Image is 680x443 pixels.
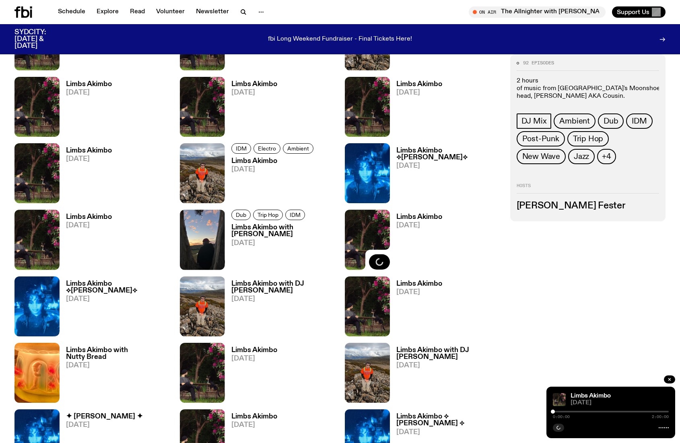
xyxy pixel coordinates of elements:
img: Jackson sits at an outdoor table, legs crossed and gazing at a black and brown dog also sitting a... [345,276,390,336]
a: Limbs Akimbo with [PERSON_NAME][DATE] [225,224,336,270]
img: Jackson sits at an outdoor table, legs crossed and gazing at a black and brown dog also sitting a... [553,393,566,406]
a: Volunteer [151,6,190,18]
span: [DATE] [66,362,170,369]
a: Dub [598,113,624,129]
span: IDM [236,145,247,151]
h3: Limbs Akimbo [231,413,277,420]
img: Jackson sits at an outdoor table, legs crossed and gazing at a black and brown dog also sitting a... [14,210,60,270]
a: Ambient [283,143,313,154]
img: A blonde woman wearing a black hoodie and red cap sitting in a tree, looking out at a sunset over... [180,210,225,270]
span: IDM [290,212,301,218]
span: Dub [236,212,246,218]
h3: Limbs Akimbo [66,147,112,154]
img: Jackson sits at an outdoor table, legs crossed and gazing at a black and brown dog also sitting a... [180,343,225,403]
p: 2 hours of music from [GEOGRAPHIC_DATA]'s Moonshoe Label head, [PERSON_NAME] AKA Cousin. [517,77,659,101]
span: Trip Hop [258,212,278,218]
a: Jazz [568,149,595,164]
h3: [PERSON_NAME] Fester [517,202,659,210]
a: Newsletter [191,6,234,18]
h3: Limbs Akimbo [396,214,442,220]
a: Read [125,6,150,18]
a: Post-Punk [517,131,565,146]
span: [DATE] [231,166,316,173]
span: Ambient [287,145,309,151]
h3: Limbs Akimbo with DJ [PERSON_NAME] [396,347,501,361]
img: Jackson sits at an outdoor table, legs crossed and gazing at a black and brown dog also sitting a... [14,77,60,137]
span: New Wave [522,152,560,161]
a: Trip Hop [567,131,609,146]
h3: Limbs Akimbo [396,81,442,88]
a: Schedule [53,6,90,18]
h2: Hosts [517,183,659,193]
h3: Limbs Akimbo with Nutty Bread [66,347,170,361]
span: 92 episodes [523,61,554,65]
span: [DATE] [231,89,277,96]
span: Trip Hop [573,134,603,143]
h3: Limbs Akimbo ⟡ [PERSON_NAME] ⟡ [396,413,501,427]
a: Electro [253,143,280,154]
span: [DATE] [66,89,112,96]
span: Electro [258,145,276,151]
span: Jazz [574,152,589,161]
a: Limbs Akimbo ⟡[PERSON_NAME]⟡[DATE] [390,147,501,203]
h3: Limbs Akimbo with [PERSON_NAME] [231,224,336,238]
span: DJ Mix [521,117,547,126]
a: Limbs Akimbo[DATE] [390,280,442,336]
h3: Limbs Akimbo ⟡[PERSON_NAME]⟡ [66,280,170,294]
span: Post-Punk [522,134,559,143]
span: [DATE] [66,222,112,229]
h3: ✦ [PERSON_NAME] ✦ [66,413,143,420]
a: Ambient [554,113,596,129]
a: Limbs Akimbo with DJ [PERSON_NAME][DATE] [225,280,336,336]
img: Jackson sits at an outdoor table, legs crossed and gazing at a black and brown dog also sitting a... [180,77,225,137]
button: On AirThe Allnighter with [PERSON_NAME] [469,6,606,18]
span: [DATE] [571,400,669,406]
span: [DATE] [396,89,442,96]
span: [DATE] [396,429,501,436]
a: DJ Mix [517,113,552,129]
a: Limbs Akimbo[DATE] [225,158,316,203]
a: IDM [626,113,652,129]
a: New Wave [517,149,566,164]
a: Trip Hop [253,210,283,220]
a: Limbs Akimbo[DATE] [60,214,112,270]
span: [DATE] [231,422,277,429]
a: Dub [231,210,251,220]
a: Explore [92,6,124,18]
span: [DATE] [396,289,442,296]
span: [DATE] [66,296,170,303]
p: fbi Long Weekend Fundraiser - Final Tickets Here! [268,36,412,43]
a: Limbs Akimbo[DATE] [225,347,277,403]
h3: Limbs Akimbo [231,158,316,165]
span: IDM [632,117,647,126]
span: Ambient [559,117,590,126]
span: [DATE] [396,163,501,169]
span: [DATE] [66,422,143,429]
a: IDM [231,143,251,154]
h3: Limbs Akimbo [396,280,442,287]
img: Jackson sits at an outdoor table, legs crossed and gazing at a black and brown dog also sitting a... [14,143,60,203]
a: IDM [285,210,305,220]
span: [DATE] [66,156,112,163]
button: +4 [597,149,616,164]
span: [DATE] [231,296,336,303]
a: Limbs Akimbo with DJ [PERSON_NAME][DATE] [390,347,501,403]
h3: Limbs Akimbo [66,214,112,220]
h3: Limbs Akimbo with DJ [PERSON_NAME] [231,280,336,294]
h3: Limbs Akimbo ⟡[PERSON_NAME]⟡ [396,147,501,161]
span: 2:00:00 [652,415,669,419]
span: +4 [602,152,611,161]
span: Support Us [617,8,649,16]
span: [DATE] [396,222,442,229]
h3: Limbs Akimbo [231,347,277,354]
img: Jackson sits at an outdoor table, legs crossed and gazing at a black and brown dog also sitting a... [345,77,390,137]
a: Limbs Akimbo[DATE] [60,81,112,137]
a: Limbs Akimbo[DATE] [225,81,277,137]
a: Limbs Akimbo[DATE] [60,147,112,203]
span: [DATE] [231,355,277,362]
a: Limbs Akimbo[DATE] [390,81,442,137]
a: Limbs Akimbo [571,393,611,399]
h3: Limbs Akimbo [66,81,112,88]
button: Support Us [612,6,666,18]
